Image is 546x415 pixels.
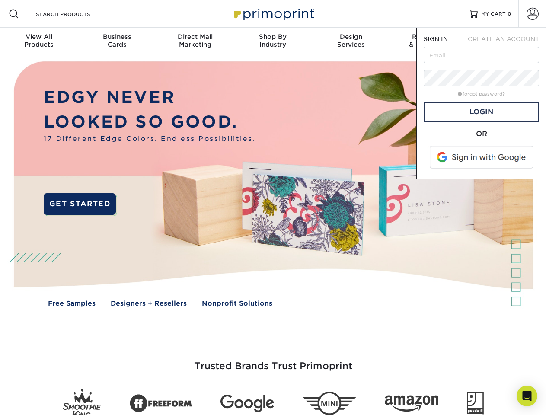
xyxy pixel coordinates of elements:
a: DesignServices [312,28,390,55]
span: SIGN IN [424,35,448,42]
a: Nonprofit Solutions [202,299,272,309]
img: Goodwill [467,392,484,415]
span: MY CART [481,10,506,18]
span: Shop By [234,33,312,41]
div: & Templates [390,33,468,48]
span: Resources [390,33,468,41]
a: Login [424,102,539,122]
div: Services [312,33,390,48]
a: BusinessCards [78,28,156,55]
h3: Trusted Brands Trust Primoprint [20,340,526,382]
iframe: Google Customer Reviews [2,389,73,412]
div: Open Intercom Messenger [517,386,537,406]
span: Direct Mail [156,33,234,41]
a: Direct MailMarketing [156,28,234,55]
a: Free Samples [48,299,96,309]
p: EDGY NEVER [44,85,255,110]
a: forgot password? [458,91,505,97]
span: Design [312,33,390,41]
span: 17 Different Edge Colors. Endless Possibilities. [44,134,255,144]
input: Email [424,47,539,63]
a: Resources& Templates [390,28,468,55]
span: CREATE AN ACCOUNT [468,35,539,42]
a: Shop ByIndustry [234,28,312,55]
span: 0 [508,11,511,17]
img: Primoprint [230,4,316,23]
img: Amazon [385,396,438,412]
span: Business [78,33,156,41]
a: Designers + Resellers [111,299,187,309]
div: Cards [78,33,156,48]
div: Industry [234,33,312,48]
div: Marketing [156,33,234,48]
input: SEARCH PRODUCTS..... [35,9,119,19]
a: GET STARTED [44,193,116,215]
p: LOOKED SO GOOD. [44,110,255,134]
img: Google [220,395,274,412]
div: OR [424,129,539,139]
